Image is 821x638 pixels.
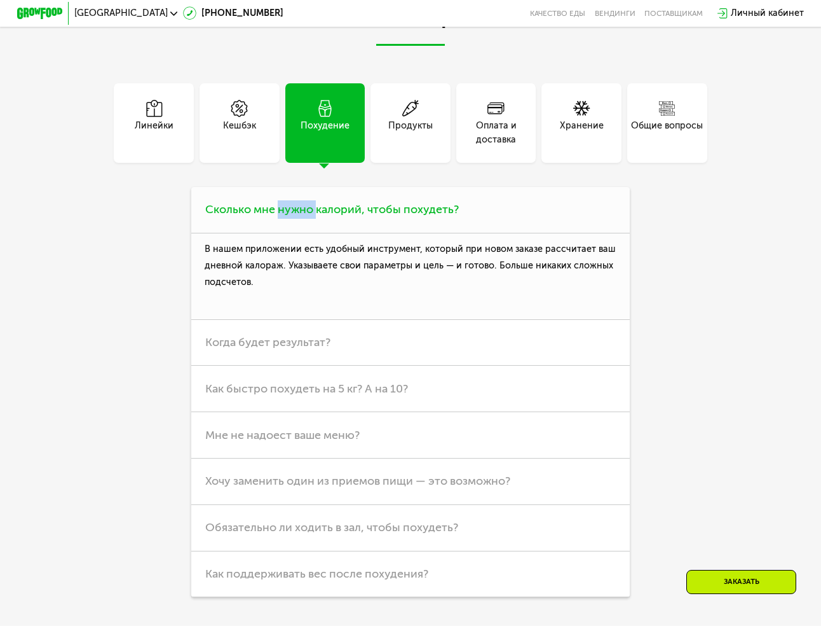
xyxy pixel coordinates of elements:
div: Продукты [388,119,433,146]
span: Мне не надоест ваше меню? [205,428,360,442]
div: Оплата и доставка [456,119,536,146]
span: [GEOGRAPHIC_DATA] [74,9,168,18]
span: Сколько мне нужно калорий, чтобы похудеть? [205,202,459,216]
span: Когда будет результат? [205,335,330,349]
div: Заказать [686,570,796,594]
div: Хранение [560,119,604,146]
span: Как поддерживать вес после похудения? [205,567,428,581]
a: Качество еды [530,9,585,18]
a: [PHONE_NUMBER] [183,6,283,20]
span: Как быстро похудеть на 5 кг? А на 10? [205,382,408,396]
div: поставщикам [644,9,703,18]
div: Личный кабинет [731,6,804,20]
div: Похудение [301,119,349,146]
div: Линейки [135,119,173,146]
a: Вендинги [595,9,635,18]
div: Кешбэк [223,119,256,146]
p: В нашем приложении есть удобный инструмент, который при новом заказе рассчитает ваш дневной калор... [191,233,629,320]
span: Хочу заменить один из приемов пищи — это возможно? [205,474,510,488]
div: Общие вопросы [631,119,703,146]
span: Обязательно ли ходить в зал, чтобы похудеть? [205,520,458,534]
